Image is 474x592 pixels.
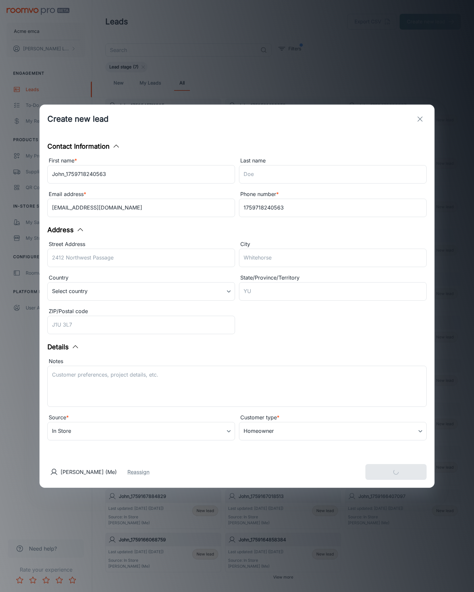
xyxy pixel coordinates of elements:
[47,240,235,249] div: Street Address
[239,249,427,267] input: Whitehorse
[239,240,427,249] div: City
[47,190,235,199] div: Email address
[47,165,235,184] input: John
[61,468,117,476] p: [PERSON_NAME] (Me)
[239,413,427,422] div: Customer type
[47,225,84,235] button: Address
[47,249,235,267] input: 2412 Northwest Passage
[47,316,235,334] input: J1U 3L7
[239,190,427,199] div: Phone number
[47,282,235,301] div: Select country
[239,274,427,282] div: State/Province/Territory
[47,141,120,151] button: Contact Information
[47,422,235,440] div: In Store
[47,113,109,125] h1: Create new lead
[127,468,149,476] button: Reassign
[47,199,235,217] input: myname@example.com
[47,357,427,366] div: Notes
[239,157,427,165] div: Last name
[239,422,427,440] div: Homeowner
[47,274,235,282] div: Country
[413,112,427,126] button: exit
[47,157,235,165] div: First name
[239,199,427,217] input: +1 439-123-4567
[47,307,235,316] div: ZIP/Postal code
[47,342,79,352] button: Details
[239,282,427,301] input: YU
[47,413,235,422] div: Source
[239,165,427,184] input: Doe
